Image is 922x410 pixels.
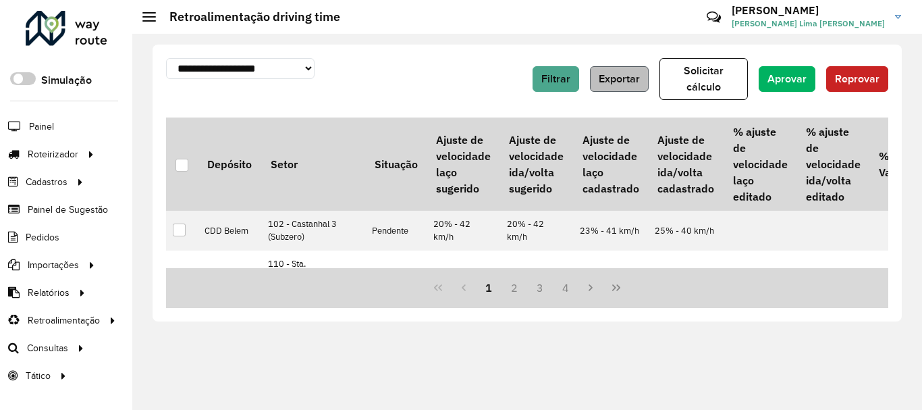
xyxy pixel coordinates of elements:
span: Exportar [599,73,640,84]
h2: Retroalimentação driving time [156,9,340,24]
label: Simulação [41,72,92,88]
span: Importações [28,258,79,272]
th: Ajuste de velocidade ida/volta cadastrado [648,118,723,211]
button: 1 [477,275,502,301]
span: Aprovar [767,73,807,84]
div: Críticas? Dúvidas? Elogios? Sugestões? Entre em contato conosco! [545,4,686,41]
th: Setor [261,118,365,211]
button: Reprovar [826,66,888,92]
span: Painel de Sugestão [28,203,108,217]
span: Filtrar [541,73,570,84]
td: 110 - Sta. [PERSON_NAME][GEOGRAPHIC_DATA] (Subzero) [261,251,365,316]
span: Cadastros [26,175,67,189]
button: Solicitar cálculo [659,58,748,100]
button: Filtrar [533,66,579,92]
th: Ajuste de velocidade laço sugerido [427,118,499,211]
th: % ajuste de velocidade ida/volta editado [796,118,869,211]
td: 20% - 42 km/h [500,211,573,250]
button: Exportar [590,66,649,92]
button: 4 [553,275,578,301]
span: Tático [26,369,51,383]
span: Consultas [27,341,68,355]
td: 20% - 42 km/h [427,211,499,250]
td: 24% - 40 km/h [573,251,648,316]
th: Ajuste de velocidade ida/volta sugerido [500,118,573,211]
th: % ajuste de velocidade laço editado [724,118,796,211]
td: 25% - 40 km/h [648,251,723,316]
button: 2 [501,275,527,301]
h3: [PERSON_NAME] [732,4,885,17]
span: Retroalimentação [28,313,100,328]
button: Next Page [578,275,603,301]
td: 20% - 42 km/h [500,251,573,316]
button: Last Page [603,275,629,301]
span: Relatórios [28,286,70,300]
span: Pedidos [26,230,59,245]
th: Depósito [198,118,261,211]
th: Situação [365,118,427,211]
button: Aprovar [759,66,815,92]
span: Solicitar cálculo [684,65,724,93]
td: 25% - 40 km/h [648,211,723,250]
span: Painel [29,120,54,134]
td: CDD Belem [198,251,261,316]
span: Roteirizador [28,147,78,161]
a: Contato Rápido [699,3,728,32]
td: 23% - 41 km/h [573,211,648,250]
span: Reprovar [835,73,879,84]
td: Pendente [365,251,427,316]
td: 20% - 42 km/h [427,251,499,316]
td: 102 - Castanhal 3 (Subzero) [261,211,365,250]
td: CDD Belem [198,211,261,250]
button: 3 [527,275,553,301]
td: Pendente [365,211,427,250]
th: Ajuste de velocidade laço cadastrado [573,118,648,211]
span: [PERSON_NAME] Lima [PERSON_NAME] [732,18,885,30]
